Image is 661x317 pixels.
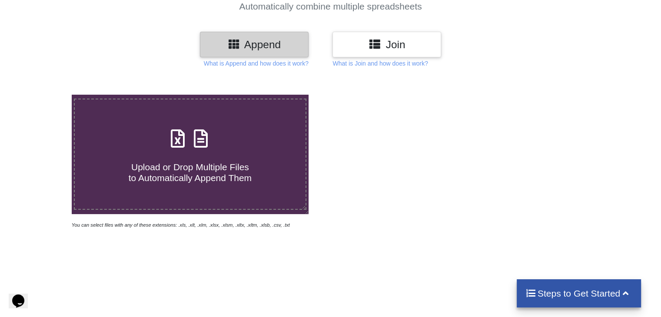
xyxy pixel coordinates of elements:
h4: Steps to Get Started [525,288,633,299]
i: You can select files with any of these extensions: .xls, .xlt, .xlm, .xlsx, .xlsm, .xltx, .xltm, ... [72,222,290,228]
iframe: chat widget [9,282,37,308]
h3: Append [206,38,302,51]
p: What is Join and how does it work? [332,59,428,68]
p: What is Append and how does it work? [204,59,309,68]
span: Upload or Drop Multiple Files to Automatically Append Them [129,162,252,183]
h3: Join [339,38,435,51]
